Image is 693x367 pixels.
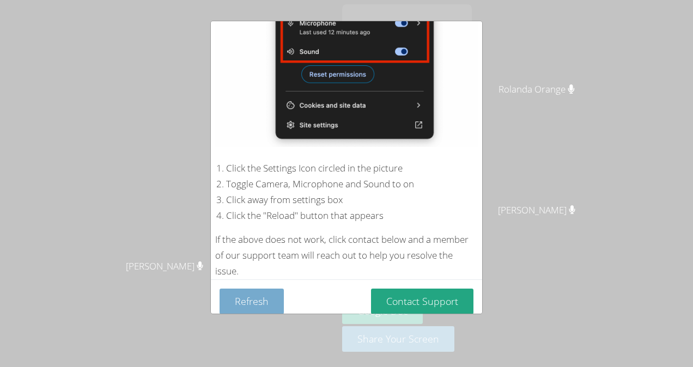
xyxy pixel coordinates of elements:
[226,161,478,176] li: Click the Settings Icon circled in the picture
[215,232,478,279] div: If the above does not work, click contact below and a member of our support team will reach out t...
[226,176,478,192] li: Toggle Camera, Microphone and Sound to on
[226,208,478,224] li: Click the "Reload" button that appears
[226,192,478,208] li: Click away from settings box
[220,289,284,314] button: Refresh
[371,289,473,314] button: Contact Support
